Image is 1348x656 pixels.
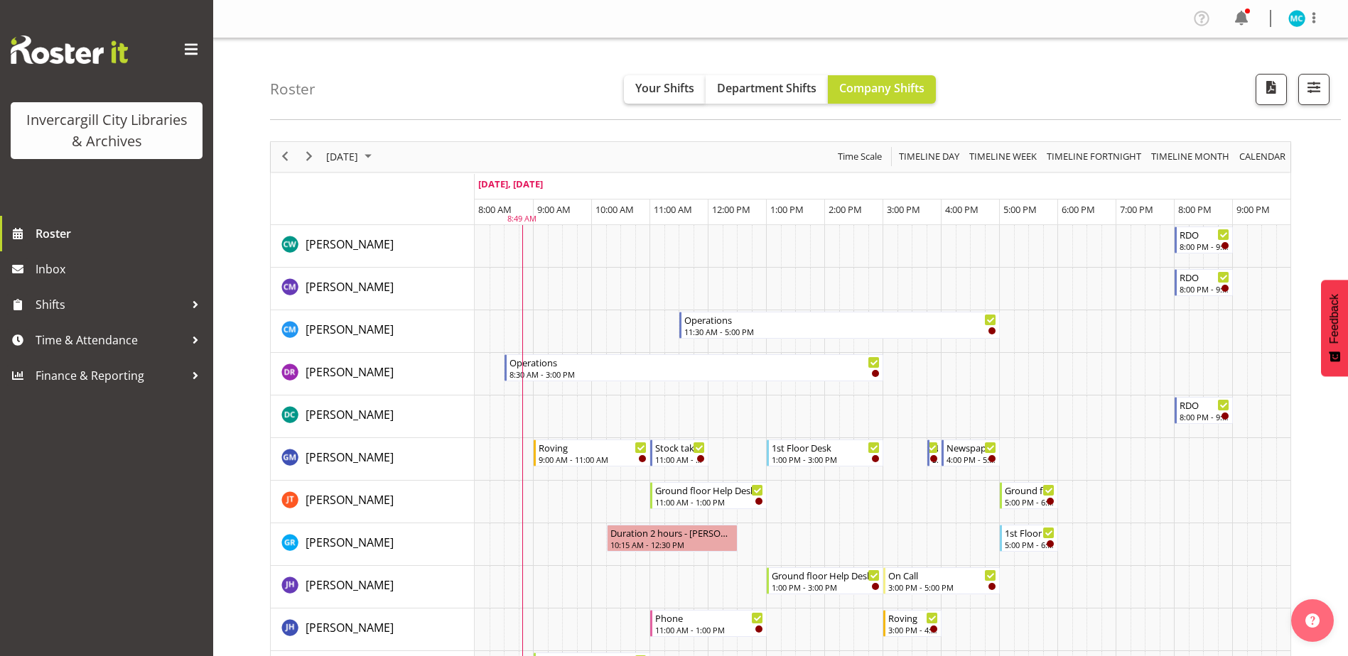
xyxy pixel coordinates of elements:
span: [PERSON_NAME] [306,577,394,593]
div: Jill Harpur"s event - On Call Begin From Friday, September 19, 2025 at 3:00:00 PM GMT+12:00 Ends ... [883,567,1000,594]
img: Rosterit website logo [11,35,128,64]
span: 1:00 PM [770,203,804,216]
div: next period [297,142,321,172]
span: 7:00 PM [1120,203,1153,216]
div: Jill Harpur"s event - Ground floor Help Desk Begin From Friday, September 19, 2025 at 1:00:00 PM ... [767,567,883,594]
span: calendar [1238,148,1287,165]
a: [PERSON_NAME] [306,236,394,253]
a: [PERSON_NAME] [306,619,394,636]
div: 1:00 PM - 3:00 PM [772,454,880,465]
span: 2:00 PM [829,203,862,216]
td: Gabriel McKay Smith resource [271,438,475,481]
span: [PERSON_NAME] [306,279,394,295]
span: 4:00 PM [945,203,978,216]
a: [PERSON_NAME] [306,576,394,594]
div: Operations [684,312,996,327]
div: Grace Roscoe-Squires"s event - 1st Floor Desk Begin From Friday, September 19, 2025 at 5:00:00 PM... [1000,525,1058,552]
div: 5:00 PM - 6:00 PM [1005,539,1055,550]
span: [PERSON_NAME] [306,236,394,252]
div: 8:49 AM [507,213,536,225]
a: [PERSON_NAME] [306,363,394,381]
div: Ground floor Help Desk [772,568,880,582]
div: Phone [655,611,763,625]
div: Roving [888,611,938,625]
div: Cindy Mulrooney"s event - Operations Begin From Friday, September 19, 2025 at 11:30:00 AM GMT+12:... [679,312,1000,339]
div: Roving [539,440,647,454]
div: New book tagging [932,440,939,454]
div: Newspapers [947,440,996,454]
button: Next [300,148,319,165]
div: 8:00 PM - 9:00 PM [1180,411,1229,422]
div: 4:00 PM - 5:00 PM [947,454,996,465]
span: 10:00 AM [595,203,634,216]
div: Gabriel McKay Smith"s event - 1st Floor Desk Begin From Friday, September 19, 2025 at 1:00:00 PM ... [767,439,883,466]
span: 8:00 AM [478,203,512,216]
span: [PERSON_NAME] [306,535,394,550]
button: Timeline Day [897,148,962,165]
div: RDO [1180,227,1229,241]
td: Debra Robinson resource [271,353,475,395]
span: Finance & Reporting [36,365,185,386]
img: help-xxl-2.png [1305,613,1320,628]
span: 9:00 AM [537,203,571,216]
button: Department Shifts [706,75,828,104]
div: Donald Cunningham"s event - RDO Begin From Friday, September 19, 2025 at 8:00:00 PM GMT+12:00 End... [1175,397,1233,424]
span: [PERSON_NAME] [306,322,394,337]
div: Gabriel McKay Smith"s event - Newspapers Begin From Friday, September 19, 2025 at 4:00:00 PM GMT+... [942,439,1000,466]
button: Month [1237,148,1288,165]
img: michelle-cunningham11683.jpg [1288,10,1305,27]
td: Cindy Mulrooney resource [271,310,475,353]
td: Grace Roscoe-Squires resource [271,523,475,566]
div: 8:30 AM - 3:00 PM [509,368,880,380]
span: 5:00 PM [1003,203,1037,216]
span: [PERSON_NAME] [306,449,394,465]
button: September 2025 [324,148,378,165]
span: 12:00 PM [712,203,750,216]
span: 6:00 PM [1062,203,1095,216]
a: [PERSON_NAME] [306,278,394,295]
div: Operations [509,355,880,369]
button: Time Scale [836,148,885,165]
span: Time & Attendance [36,329,185,351]
span: Timeline Fortnight [1045,148,1143,165]
div: Ground floor Help Desk [1005,483,1055,497]
span: [PERSON_NAME] [306,620,394,635]
span: [PERSON_NAME] [306,364,394,380]
span: Roster [36,223,206,244]
div: 11:00 AM - 12:00 PM [655,454,705,465]
div: Gabriel McKay Smith"s event - Roving Begin From Friday, September 19, 2025 at 9:00:00 AM GMT+12:0... [534,439,650,466]
span: Timeline Month [1150,148,1231,165]
span: Inbox [36,258,206,280]
div: Stock taking [655,440,705,454]
a: [PERSON_NAME] [306,534,394,551]
td: Chamique Mamolo resource [271,268,475,310]
div: 5:00 PM - 6:00 PM [1005,496,1055,508]
div: RDO [1180,270,1229,284]
div: Glen Tomlinson"s event - Ground floor Help Desk Begin From Friday, September 19, 2025 at 5:00:00 ... [1000,482,1058,509]
span: 8:00 PM [1178,203,1212,216]
td: Jillian Hunter resource [271,608,475,651]
div: Invercargill City Libraries & Archives [25,109,188,152]
button: Previous [276,148,295,165]
div: Jillian Hunter"s event - Roving Begin From Friday, September 19, 2025 at 3:00:00 PM GMT+12:00 End... [883,610,942,637]
div: 1:00 PM - 3:00 PM [772,581,880,593]
div: September 19, 2025 [321,142,380,172]
td: Donald Cunningham resource [271,395,475,438]
span: Feedback [1328,294,1341,344]
span: Department Shifts [717,80,816,96]
span: Timeline Week [968,148,1038,165]
h4: Roster [270,81,316,97]
td: Catherine Wilson resource [271,225,475,268]
div: Catherine Wilson"s event - RDO Begin From Friday, September 19, 2025 at 8:00:00 PM GMT+12:00 Ends... [1175,226,1233,253]
button: Timeline Month [1149,148,1232,165]
span: 3:00 PM [887,203,920,216]
td: Jill Harpur resource [271,566,475,608]
span: [PERSON_NAME] [306,407,394,422]
div: 3:00 PM - 4:00 PM [888,624,938,635]
button: Your Shifts [624,75,706,104]
a: [PERSON_NAME] [306,406,394,423]
div: 9:00 AM - 11:00 AM [539,454,647,465]
td: Glen Tomlinson resource [271,481,475,523]
div: 11:00 AM - 1:00 PM [655,624,763,635]
span: Your Shifts [635,80,694,96]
